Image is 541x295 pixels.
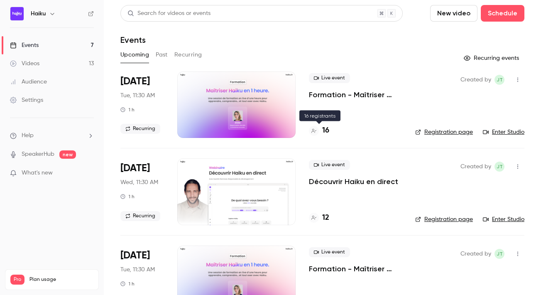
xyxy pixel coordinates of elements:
[483,215,524,224] a: Enter Studio
[10,131,94,140] li: help-dropdown-opener
[309,247,350,257] span: Live event
[120,106,135,113] div: 1 h
[309,264,402,274] a: Formation - Maîtriser Haiku en 1 heure
[22,131,34,140] span: Help
[120,249,150,262] span: [DATE]
[120,35,146,45] h1: Events
[430,5,477,22] button: New video
[120,91,155,100] span: Tue, 11:30 AM
[494,249,504,259] span: jean Touzet
[10,7,24,20] img: Haiku
[309,212,329,224] a: 12
[174,48,202,61] button: Recurring
[460,52,524,65] button: Recurring events
[494,75,504,85] span: jean Touzet
[22,169,53,177] span: What's new
[120,75,150,88] span: [DATE]
[120,265,155,274] span: Tue, 11:30 AM
[497,162,503,172] span: jT
[127,9,211,18] div: Search for videos or events
[309,90,402,100] a: Formation - Maîtriser Haiku en 1 heure
[10,96,43,104] div: Settings
[497,75,503,85] span: jT
[10,41,39,49] div: Events
[10,78,47,86] div: Audience
[481,5,524,22] button: Schedule
[120,178,158,187] span: Wed, 11:30 AM
[156,48,168,61] button: Past
[460,249,491,259] span: Created by
[322,212,329,224] h4: 12
[84,170,94,177] iframe: Noticeable Trigger
[497,249,503,259] span: jT
[483,128,524,136] a: Enter Studio
[120,48,149,61] button: Upcoming
[309,177,398,187] a: Découvrir Haiku en direct
[460,75,491,85] span: Created by
[309,125,329,136] a: 16
[120,193,135,200] div: 1 h
[494,162,504,172] span: jean Touzet
[22,150,54,159] a: SpeakerHub
[415,128,473,136] a: Registration page
[309,73,350,83] span: Live event
[120,280,135,287] div: 1 h
[59,150,76,159] span: new
[10,275,24,285] span: Pro
[120,211,160,221] span: Recurring
[460,162,491,172] span: Created by
[10,59,39,68] div: Videos
[415,215,473,224] a: Registration page
[31,10,46,18] h6: Haiku
[120,162,150,175] span: [DATE]
[120,124,160,134] span: Recurring
[29,276,93,283] span: Plan usage
[120,158,164,225] div: Oct 8 Wed, 11:30 AM (Europe/Paris)
[322,125,329,136] h4: 16
[309,160,350,170] span: Live event
[120,71,164,138] div: Oct 7 Tue, 11:30 AM (Europe/Paris)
